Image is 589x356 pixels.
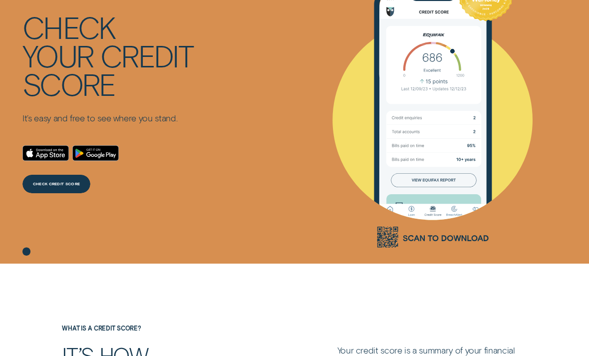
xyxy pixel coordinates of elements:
p: It’s easy and free to see where you stand. [22,112,194,123]
div: credit [100,41,193,70]
div: Check [22,13,115,41]
div: your [22,41,93,70]
a: Download on the App Store [22,145,69,161]
div: score [22,70,115,98]
h4: What is a Credit Score? [58,325,216,332]
a: Android App on Google Play [72,145,119,161]
h4: Check your credit score [22,13,194,98]
a: CHECK CREDIT SCORE [22,175,90,193]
